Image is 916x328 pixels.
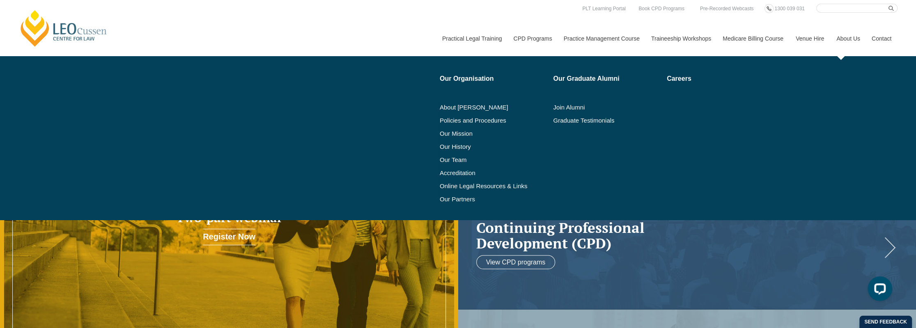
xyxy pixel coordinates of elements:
[580,4,628,13] a: PLT Learning Portal
[507,21,557,56] a: CPD Programs
[18,9,109,48] a: [PERSON_NAME] Centre for Law
[636,4,686,13] a: Book CPD Programs
[440,104,548,111] a: About [PERSON_NAME]
[436,21,507,56] a: Practical Legal Training
[440,196,548,203] a: Our Partners
[558,21,645,56] a: Practice Management Course
[716,21,790,56] a: Medicare Billing Course
[865,21,898,56] a: Contact
[476,219,882,251] h2: Continuing Professional Development (CPD)
[553,104,661,111] a: Join Alumni
[92,211,367,225] h3: Two-part webinar
[440,143,548,150] a: Our History
[440,117,548,124] a: Policies and Procedures
[774,6,804,11] span: 1300 039 031
[440,157,548,163] a: Our Team
[772,4,806,13] a: 1300 039 031
[645,21,716,56] a: Traineeship Workshops
[861,273,895,307] iframe: LiveChat chat widget
[830,21,865,56] a: About Us
[476,219,882,251] a: Continuing ProfessionalDevelopment (CPD)
[667,75,760,82] a: Careers
[440,75,548,82] a: Our Organisation
[440,170,548,176] a: Accreditation
[790,21,830,56] a: Venue Hire
[476,255,556,269] a: View CPD programs
[553,117,661,124] a: Graduate Testimonials
[440,130,527,137] a: Our Mission
[203,229,255,245] a: Register Now
[440,183,548,189] a: Online Legal Resources & Links
[553,75,661,82] a: Our Graduate Alumni
[698,4,756,13] a: Pre-Recorded Webcasts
